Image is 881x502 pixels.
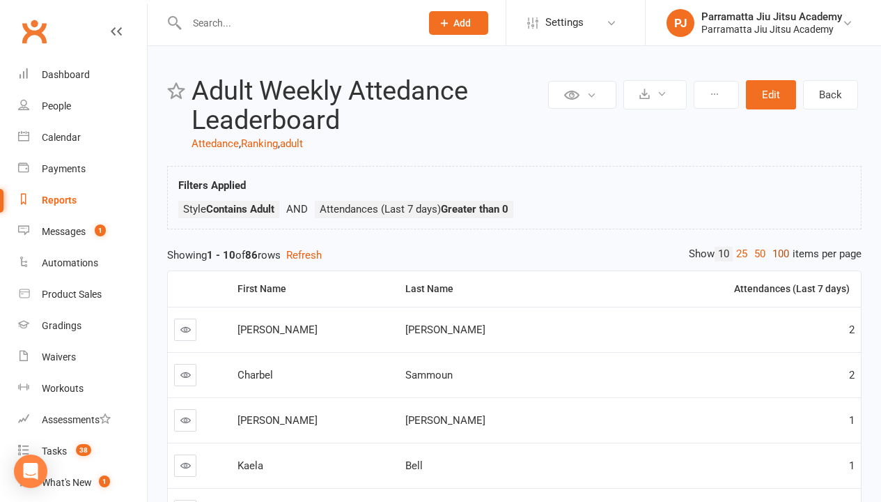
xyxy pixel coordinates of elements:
span: Sammoun [405,369,453,381]
div: PJ [666,9,694,37]
span: 1 [99,476,110,487]
a: Clubworx [17,14,52,49]
a: Attedance [192,137,239,150]
a: 25 [733,247,751,261]
a: adult [280,137,303,150]
div: Waivers [42,351,76,363]
a: Workouts [18,373,147,404]
div: Tasks [42,446,67,457]
span: Kaela [237,459,263,472]
span: 1 [849,414,855,427]
button: Add [429,11,488,35]
a: Ranking [241,137,278,150]
a: Payments [18,153,147,185]
div: Open Intercom Messenger [14,455,47,488]
span: , [239,137,241,150]
a: Tasks 38 [18,436,147,467]
a: Back [803,80,858,109]
strong: 1 - 10 [207,249,235,261]
strong: Contains Adult [206,203,274,215]
strong: Greater than 0 [441,203,508,215]
a: What's New1 [18,467,147,499]
div: Parramatta Jiu Jitsu Academy [701,23,842,36]
a: People [18,91,147,122]
a: Calendar [18,122,147,153]
a: Gradings [18,310,147,342]
span: Add [453,17,471,29]
span: [PERSON_NAME] [237,324,318,336]
a: 100 [769,247,793,261]
div: People [42,100,71,112]
span: 2 [849,369,855,381]
span: 1 [849,459,855,472]
span: Bell [405,459,423,472]
div: Messages [42,226,86,237]
a: Waivers [18,342,147,373]
div: Last Name [405,284,609,294]
a: Product Sales [18,279,147,310]
strong: 86 [245,249,258,261]
div: Payments [42,163,86,174]
a: Dashboard [18,59,147,91]
span: 38 [76,444,91,456]
div: Parramatta Jiu Jitsu Academy [701,10,842,23]
a: Messages 1 [18,216,147,248]
span: [PERSON_NAME] [237,414,318,427]
span: Style [183,203,274,215]
span: , [278,137,280,150]
span: [PERSON_NAME] [405,324,485,336]
div: What's New [42,477,92,488]
a: Reports [18,185,147,216]
div: Reports [42,195,77,206]
h2: Adult Weekly Attedance Leaderboard [192,77,545,135]
a: 10 [715,247,733,261]
span: Attendances (Last 7 days) [320,203,508,215]
a: Automations [18,248,147,279]
a: 50 [751,247,769,261]
button: Refresh [286,247,322,264]
div: Assessments [42,414,111,425]
div: Showing of rows [167,247,861,264]
div: Gradings [42,320,81,331]
div: Calendar [42,132,81,143]
div: Workouts [42,383,84,394]
div: Product Sales [42,289,102,300]
div: Show items per page [689,247,861,261]
strong: Filters Applied [178,179,246,192]
div: Attendances (Last 7 days) [626,284,850,294]
input: Search... [182,13,411,33]
button: Edit [746,80,796,109]
div: Dashboard [42,69,90,80]
span: Charbel [237,369,273,381]
a: Assessments [18,404,147,436]
span: [PERSON_NAME] [405,414,485,427]
div: Automations [42,257,98,268]
div: First Name [237,284,388,294]
span: Settings [545,7,584,38]
span: 1 [95,225,106,236]
span: 2 [849,324,855,336]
